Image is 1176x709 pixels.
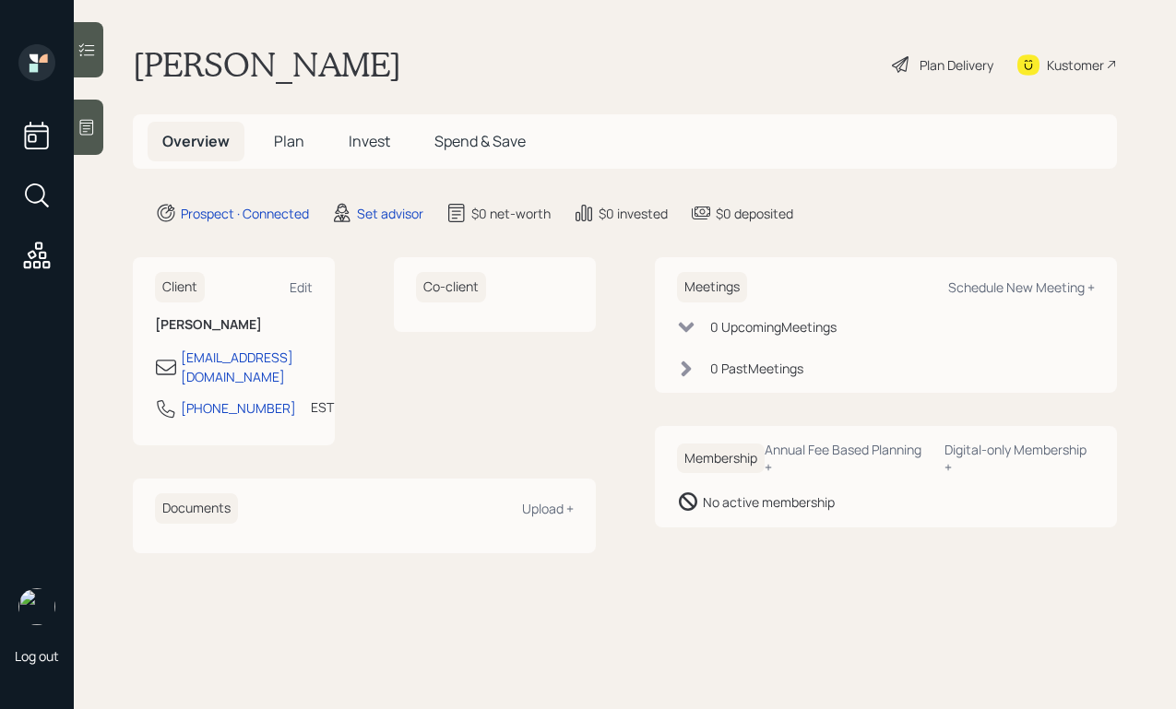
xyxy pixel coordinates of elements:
span: Overview [162,131,230,151]
img: robby-grisanti-headshot.png [18,588,55,625]
span: Spend & Save [434,131,526,151]
div: Edit [290,278,313,296]
div: Prospect · Connected [181,204,309,223]
div: Set advisor [357,204,423,223]
span: Plan [274,131,304,151]
div: No active membership [703,492,835,512]
div: $0 deposited [716,204,793,223]
div: Plan Delivery [920,55,993,75]
h6: Documents [155,493,238,524]
div: $0 net-worth [471,204,551,223]
div: 0 Upcoming Meeting s [710,317,837,337]
div: Upload + [522,500,574,517]
div: Log out [15,647,59,665]
h6: Membership [677,443,765,474]
h6: Client [155,272,205,302]
div: 0 Past Meeting s [710,359,803,378]
div: Annual Fee Based Planning + [765,441,930,476]
h6: Meetings [677,272,747,302]
h6: [PERSON_NAME] [155,317,313,333]
div: Kustomer [1047,55,1104,75]
h6: Co-client [416,272,486,302]
span: Invest [349,131,390,151]
h1: [PERSON_NAME] [133,44,401,85]
div: Schedule New Meeting + [948,278,1095,296]
div: Digital-only Membership + [944,441,1095,476]
div: EST [311,397,334,417]
div: [PHONE_NUMBER] [181,398,296,418]
div: $0 invested [599,204,668,223]
div: [EMAIL_ADDRESS][DOMAIN_NAME] [181,348,313,386]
